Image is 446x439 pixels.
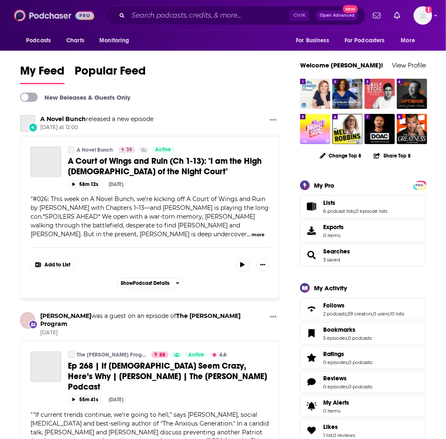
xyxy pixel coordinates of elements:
[31,258,75,271] button: Show More Button
[31,195,269,238] span: "
[323,374,372,382] a: Reviews
[323,326,372,333] a: Bookmarks
[323,248,350,255] a: Searches
[40,312,241,328] a: The Glenn Beck Program
[397,114,427,144] img: The School of Greatness
[296,35,329,46] span: For Business
[373,147,411,164] button: Share Top 8
[303,376,320,388] a: Reviews
[29,123,38,132] div: New Episode
[159,351,165,359] span: 88
[303,225,320,237] span: Exports
[303,352,320,364] a: Ratings
[267,115,280,126] button: Show More Button
[323,384,347,390] a: 0 episodes
[323,199,387,207] a: Lists
[348,384,372,390] a: 0 podcasts
[77,147,113,153] a: A Novel Bunch
[152,147,175,153] a: Active
[40,115,86,123] a: A Novel Bunch
[347,335,348,341] span: ,
[323,399,349,406] span: My Alerts
[390,311,404,317] a: 10 lists
[348,359,372,365] a: 0 podcasts
[333,432,355,438] a: 0 reviews
[300,395,426,418] a: My Alerts
[300,371,426,393] span: Reviews
[40,124,153,131] span: [DATE] at 12:00
[31,351,61,382] a: Ep 268 | If Americans Seem Crazy, Here’s Why | Jonathan Haidt | The Glenn Beck Podcast
[75,64,146,84] a: Popular Feed
[414,6,432,25] button: Show profile menu
[20,93,130,102] a: New Releases & Guests Only
[373,311,389,317] a: 0 users
[300,114,330,144] img: The Bright Side: A Hello Sunshine Podcast
[14,8,94,23] img: Podchaser - Follow, Share and Rate Podcasts
[323,223,344,231] span: Exports
[20,64,65,83] span: My Feed
[68,180,102,188] button: 58m 12s
[93,33,140,49] button: open menu
[151,351,169,358] a: 88
[323,311,347,317] a: 2 podcasts
[20,33,62,49] button: open menu
[397,79,427,109] img: A Bit of Optimism
[300,79,330,109] a: Hello Monday with Jessi Hempel
[355,208,387,214] a: 0 episode lists
[300,61,383,69] a: Welcome [PERSON_NAME]!
[40,312,91,320] a: Jonathan Haidt
[75,64,146,83] span: Popular Feed
[332,79,363,109] img: The Gutbliss Podcast
[109,181,123,187] div: [DATE]
[68,351,75,358] a: The Glenn Beck Program
[395,33,426,49] button: open menu
[320,13,355,18] span: Open Advanced
[105,6,366,25] div: Search podcasts, credits, & more...
[323,208,355,214] a: 6 podcast lists
[345,35,385,46] span: For Podcasters
[31,147,61,177] a: A Court of Wings and Ruin (Ch 1-13): "I am the High Lady of the Night Court"
[365,79,395,109] img: The Daily Stoic
[44,262,70,268] span: Add to List
[26,35,51,46] span: Podcasts
[303,328,320,339] a: Bookmarks
[188,351,204,359] span: Active
[185,351,207,358] a: Active
[68,156,270,177] a: A Court of Wings and Ruin (Ch 1-13): "I am the High [DEMOGRAPHIC_DATA] of the Night Court"
[300,195,426,218] span: Lists
[392,61,426,69] a: View Profile
[323,257,340,263] a: 3 saved
[323,302,404,309] a: Follows
[323,359,347,365] a: 0 episodes
[389,311,390,317] span: ,
[415,182,425,189] span: PRO
[323,350,372,358] a: Ratings
[347,311,372,317] a: 59 creators
[300,244,426,266] span: Searches
[109,397,123,403] div: [DATE]
[40,329,267,336] span: [DATE]
[68,361,270,392] a: Ep 268 | If [DEMOGRAPHIC_DATA] Seem Crazy, Here’s Why | [PERSON_NAME] | The [PERSON_NAME] Podcast
[314,284,347,292] div: My Activity
[247,230,251,238] span: ...
[347,359,348,365] span: ,
[303,201,320,212] a: Lists
[323,302,345,309] span: Follows
[303,303,320,315] a: Follows
[323,326,355,333] span: Bookmarks
[290,10,309,21] span: Ctrl K
[300,219,426,242] a: Exports
[323,408,349,414] span: 0 items
[323,335,347,341] a: 5 episodes
[414,6,432,25] span: Logged in as hmill
[323,423,355,431] a: Likes
[303,425,320,436] a: Likes
[77,351,146,358] a: The [PERSON_NAME] Program
[40,312,267,328] h3: was a guest on an episode of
